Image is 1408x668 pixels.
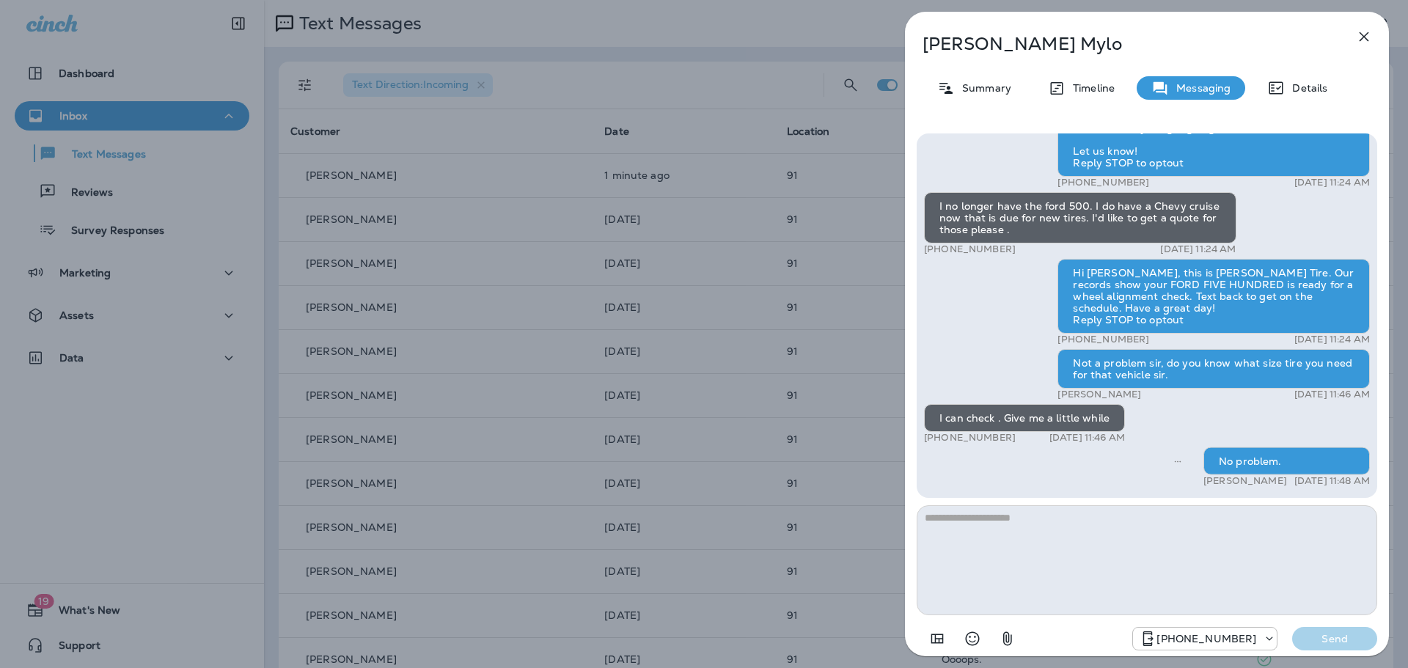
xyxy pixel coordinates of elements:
div: Not a problem sir, do you know what size tire you need for that vehicle sir. [1057,349,1370,389]
p: [PERSON_NAME] [1057,389,1141,400]
p: [PHONE_NUMBER] [1057,177,1149,188]
p: [DATE] 11:48 AM [1294,475,1370,487]
p: [DATE] 11:24 AM [1160,243,1236,255]
p: Summary [955,82,1011,94]
p: Messaging [1169,82,1231,94]
div: I can check . Give me a little while [924,404,1125,432]
span: Sent [1174,454,1181,467]
p: [DATE] 11:24 AM [1294,334,1370,345]
div: I no longer have the ford 500. I do have a Chevy cruise now that is due for new tires. I'd like t... [924,192,1236,243]
p: Details [1285,82,1327,94]
button: Select an emoji [958,624,987,653]
div: +1 (330) 521-2826 [1133,630,1277,647]
p: [PHONE_NUMBER] [924,243,1016,255]
p: [PERSON_NAME] Mylo [923,34,1323,54]
p: Timeline [1066,82,1115,94]
p: [PHONE_NUMBER] [1156,633,1256,645]
p: [PHONE_NUMBER] [1057,334,1149,345]
p: [DATE] 11:46 AM [1049,432,1125,444]
p: [DATE] 11:46 AM [1294,389,1370,400]
button: Add in a premade template [923,624,952,653]
div: Hi [PERSON_NAME], this is [PERSON_NAME] Tire. Our records show your FORD FIVE HUNDRED is ready fo... [1057,259,1370,334]
div: No problem. [1203,447,1370,475]
p: [DATE] 11:24 AM [1294,177,1370,188]
p: [PERSON_NAME] [1203,475,1287,487]
p: [PHONE_NUMBER] [924,432,1016,444]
